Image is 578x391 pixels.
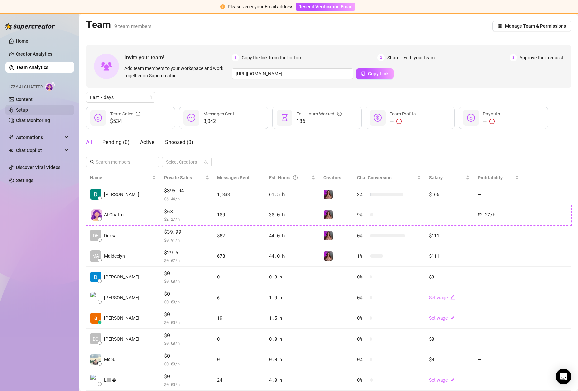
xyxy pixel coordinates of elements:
[361,71,366,76] span: copy
[390,111,416,116] span: Team Profits
[324,210,333,219] img: allison
[217,356,261,363] div: 0
[164,249,209,257] span: $29.6
[293,174,298,181] span: question-circle
[104,376,118,384] span: Lilli �.
[86,138,92,146] div: All
[102,138,130,146] div: Pending ( 0 )
[164,381,209,388] span: $ 0.00 /h
[110,110,140,117] div: Team Sales
[429,252,470,260] div: $111
[86,171,160,184] th: Name
[104,191,139,198] span: [PERSON_NAME]
[16,107,28,113] a: Setup
[324,190,333,199] img: allison
[357,376,367,384] span: 0 %
[357,294,367,301] span: 0 %
[16,38,28,44] a: Home
[164,278,209,284] span: $ 0.00 /h
[104,252,125,260] span: Maideelyn
[390,117,416,125] div: —
[474,349,523,370] td: —
[357,356,367,363] span: 0 %
[269,211,315,218] div: 30.0 h
[217,252,261,260] div: 678
[203,117,234,125] span: 3,042
[5,23,55,30] img: logo-BBDzfeDw.svg
[104,294,139,301] span: [PERSON_NAME]
[90,174,151,181] span: Name
[104,232,117,239] span: Dezsa
[16,132,63,143] span: Automations
[450,378,455,382] span: edit
[217,314,261,322] div: 19
[16,118,50,123] a: Chat Monitoring
[217,191,261,198] div: 1,333
[478,175,503,180] span: Profitability
[203,111,234,116] span: Messages Sent
[269,232,315,239] div: 44.0 h
[16,49,69,59] a: Creator Analytics
[164,175,192,180] span: Private Sales
[483,111,500,116] span: Payouts
[269,356,315,363] div: 0.0 h
[9,84,43,90] span: Izzy AI Chatter
[429,356,470,363] div: $0
[90,92,151,102] span: Last 7 days
[269,314,315,322] div: 1.5 h
[429,191,470,198] div: $166
[396,119,402,124] span: exclamation-circle
[429,295,455,300] a: Set wageedit
[357,191,367,198] span: 2 %
[164,290,209,298] span: $0
[165,139,193,145] span: Snoozed ( 0 )
[474,267,523,287] td: —
[164,298,209,305] span: $ 0.00 /h
[90,375,101,385] img: Lilli 🐱
[90,313,101,324] img: Hermz Remollo
[489,119,495,124] span: exclamation-circle
[520,54,563,61] span: Approve their request
[164,360,209,367] span: $ 0.00 /h
[505,23,566,29] span: Manage Team & Permissions
[204,160,208,164] span: team
[357,232,367,239] span: 0 %
[492,21,571,31] button: Manage Team & Permissions
[474,287,523,308] td: —
[164,237,209,243] span: $ 0.91 /h
[164,373,209,380] span: $0
[217,376,261,384] div: 24
[474,370,523,391] td: —
[217,211,261,218] div: 100
[164,319,209,326] span: $ 0.00 /h
[164,228,209,236] span: $39.99
[9,148,13,153] img: Chat Copilot
[90,272,101,282] img: Donna Cora Jann…
[217,335,261,342] div: 0
[93,335,99,342] span: DO
[164,208,209,215] span: $68
[16,145,63,156] span: Chat Copilot
[104,211,125,218] span: AI Chatter
[319,171,353,184] th: Creators
[450,316,455,320] span: edit
[164,269,209,277] span: $0
[136,110,140,117] span: info-circle
[86,18,152,31] h2: Team
[16,165,60,170] a: Discover Viral Videos
[483,117,500,125] div: —
[124,65,229,79] span: Add team members to your workspace and work together on Supercreator.
[104,335,139,342] span: [PERSON_NAME]
[9,135,14,140] span: thunderbolt
[296,117,342,125] span: 186
[269,174,310,181] div: Est. Hours
[140,139,154,145] span: Active
[269,376,315,384] div: 4.0 h
[357,335,367,342] span: 0 %
[232,54,239,61] span: 1
[377,54,385,61] span: 2
[474,184,523,205] td: —
[474,308,523,329] td: —
[45,81,56,91] img: AI Chatter
[90,292,101,303] img: Alex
